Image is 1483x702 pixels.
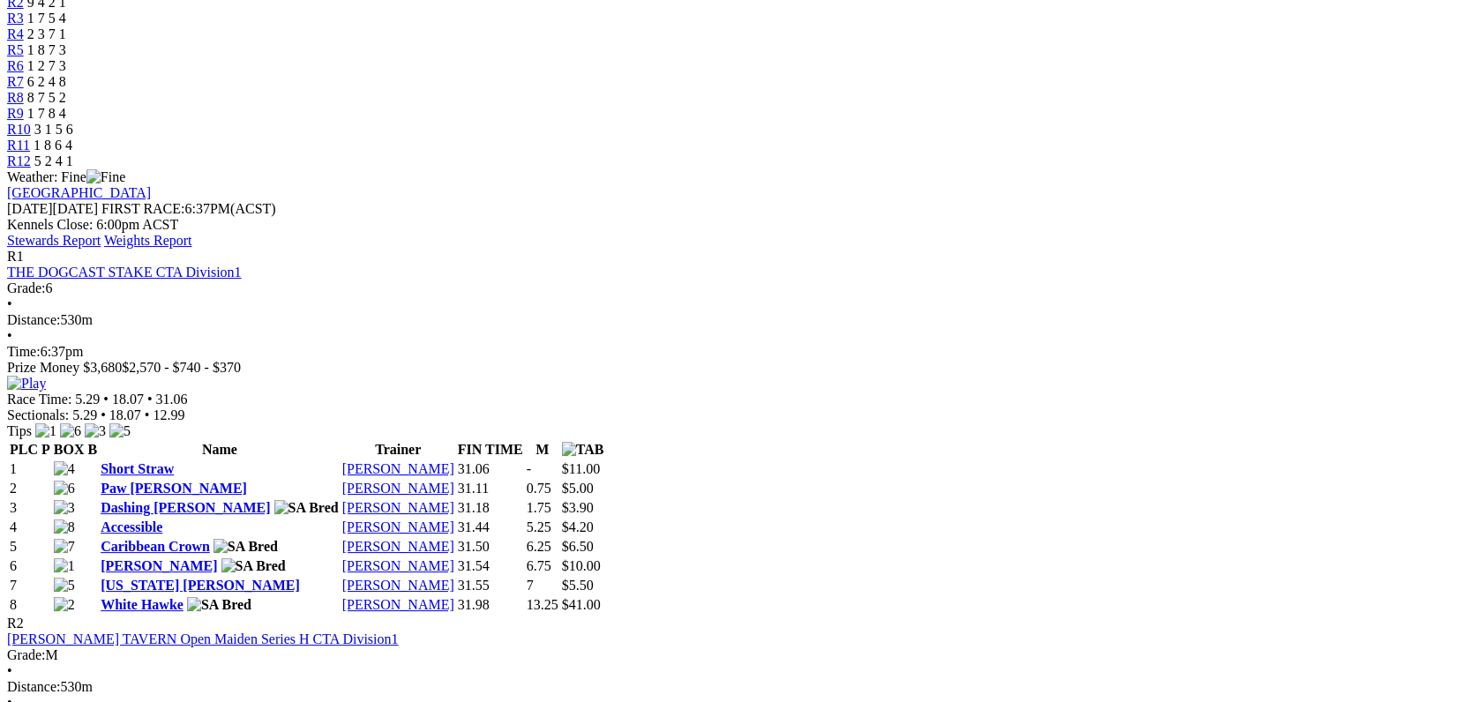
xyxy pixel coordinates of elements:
[341,441,455,459] th: Trainer
[457,441,524,459] th: FIN TIME
[75,392,100,407] span: 5.29
[7,58,24,73] a: R6
[562,442,604,458] img: TAB
[10,442,38,457] span: PLC
[85,423,106,439] img: 3
[54,461,75,477] img: 4
[527,578,534,593] text: 7
[34,138,72,153] span: 1 8 6 4
[221,558,286,574] img: SA Bred
[34,153,73,168] span: 5 2 4 1
[342,519,454,534] a: [PERSON_NAME]
[7,217,1476,233] div: Kennels Close: 6:00pm ACST
[342,500,454,515] a: [PERSON_NAME]
[54,578,75,594] img: 5
[7,106,24,121] span: R9
[457,596,524,614] td: 31.98
[7,42,24,57] a: R5
[54,597,75,613] img: 2
[527,461,531,476] text: -
[562,578,594,593] span: $5.50
[7,185,151,200] a: [GEOGRAPHIC_DATA]
[7,344,1476,360] div: 6:37pm
[7,153,31,168] a: R12
[7,201,98,216] span: [DATE]
[54,539,75,555] img: 7
[7,90,24,105] a: R8
[7,296,12,311] span: •
[87,442,97,457] span: B
[7,360,1476,376] div: Prize Money $3,680
[54,558,75,574] img: 1
[7,26,24,41] a: R4
[101,461,174,476] a: Short Straw
[101,481,247,496] a: Paw [PERSON_NAME]
[342,578,454,593] a: [PERSON_NAME]
[7,169,125,184] span: Weather: Fine
[9,596,51,614] td: 8
[54,481,75,497] img: 6
[562,539,594,554] span: $6.50
[101,558,217,573] a: [PERSON_NAME]
[101,539,210,554] a: Caribbean Crown
[103,392,109,407] span: •
[213,539,278,555] img: SA Bred
[7,201,53,216] span: [DATE]
[7,138,30,153] a: R11
[27,26,66,41] span: 2 3 7 1
[27,106,66,121] span: 1 7 8 4
[274,500,339,516] img: SA Bred
[342,558,454,573] a: [PERSON_NAME]
[7,328,12,343] span: •
[101,407,106,422] span: •
[7,122,31,137] span: R10
[101,201,276,216] span: 6:37PM(ACST)
[153,407,184,422] span: 12.99
[527,500,551,515] text: 1.75
[35,423,56,439] img: 1
[7,663,12,678] span: •
[101,201,184,216] span: FIRST RACE:
[7,647,46,662] span: Grade:
[54,500,75,516] img: 3
[9,538,51,556] td: 5
[562,558,601,573] span: $10.00
[457,557,524,575] td: 31.54
[9,499,51,517] td: 3
[457,460,524,478] td: 31.06
[527,539,551,554] text: 6.25
[527,481,551,496] text: 0.75
[9,460,51,478] td: 1
[7,249,24,264] span: R1
[101,578,300,593] a: [US_STATE] [PERSON_NAME]
[526,441,559,459] th: M
[54,442,85,457] span: BOX
[156,392,188,407] span: 31.06
[145,407,150,422] span: •
[527,597,558,612] text: 13.25
[7,233,101,248] a: Stewards Report
[86,169,125,185] img: Fine
[7,265,242,280] a: THE DOGCAST STAKE CTA Division1
[7,74,24,89] a: R7
[7,376,46,392] img: Play
[101,597,184,612] a: White Hawke
[457,499,524,517] td: 31.18
[147,392,153,407] span: •
[342,597,454,612] a: [PERSON_NAME]
[7,344,41,359] span: Time:
[7,312,1476,328] div: 530m
[457,519,524,536] td: 31.44
[527,519,551,534] text: 5.25
[7,631,399,646] a: [PERSON_NAME] TAVERN Open Maiden Series H CTA Division1
[34,122,73,137] span: 3 1 5 6
[342,461,454,476] a: [PERSON_NAME]
[7,280,1476,296] div: 6
[7,679,60,694] span: Distance:
[112,392,144,407] span: 18.07
[9,519,51,536] td: 4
